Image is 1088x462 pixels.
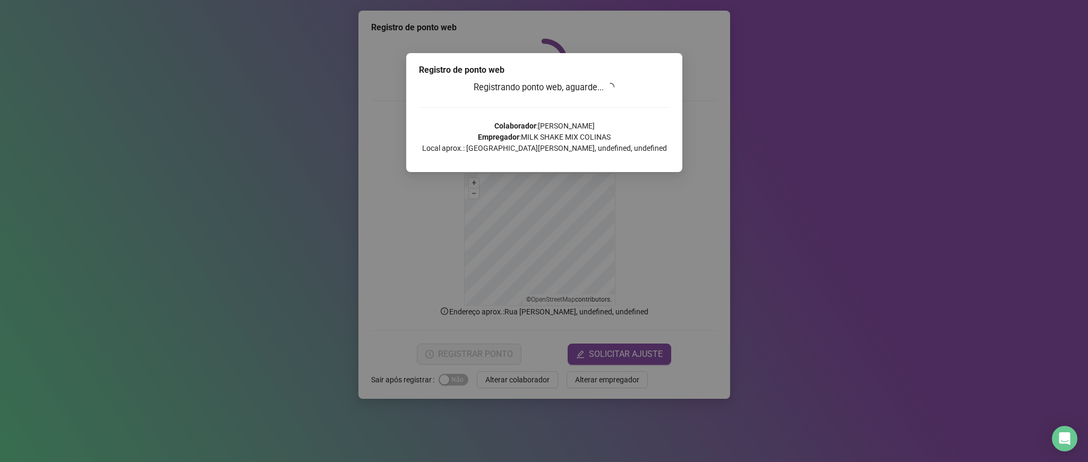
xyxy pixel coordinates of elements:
[419,121,670,154] p: : [PERSON_NAME] : MILK SHAKE MIX COLINAS Local aprox.: [GEOGRAPHIC_DATA][PERSON_NAME], undefined,...
[1052,426,1077,451] div: Open Intercom Messenger
[494,122,536,130] strong: Colaborador
[478,133,519,141] strong: Empregador
[419,64,670,76] div: Registro de ponto web
[606,83,614,91] span: loading
[419,81,670,95] h3: Registrando ponto web, aguarde...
